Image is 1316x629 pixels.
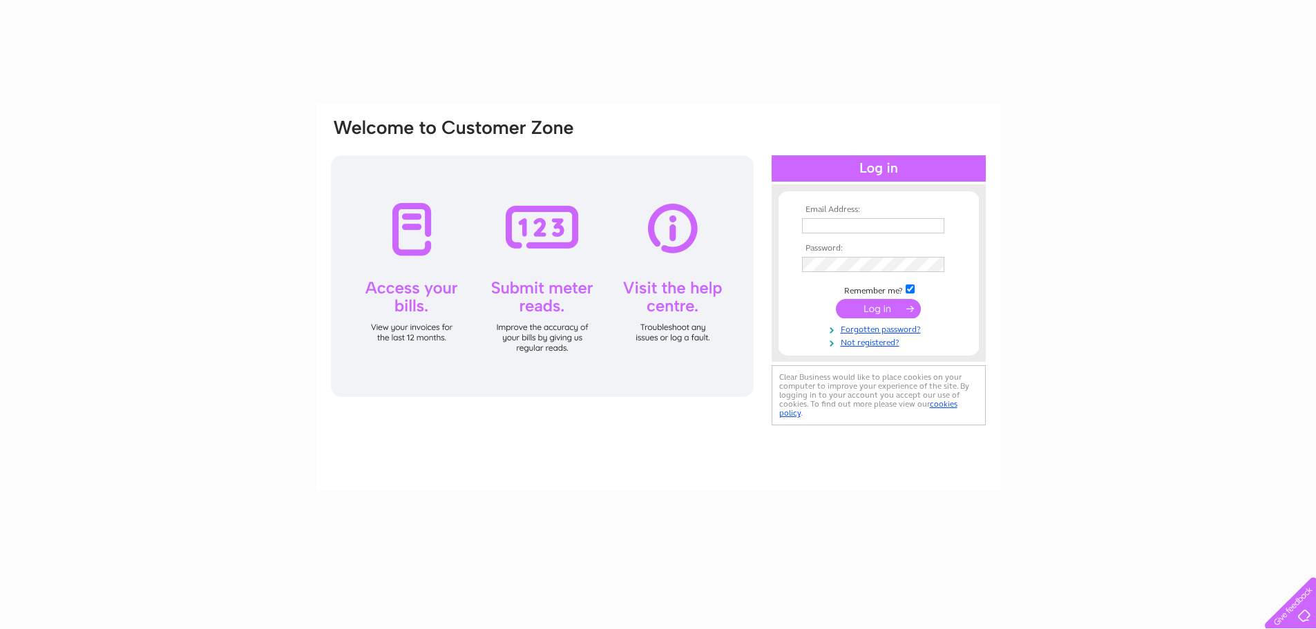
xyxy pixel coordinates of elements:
th: Email Address: [799,205,959,215]
th: Password: [799,244,959,253]
a: Not registered? [802,335,959,348]
input: Submit [836,299,921,318]
td: Remember me? [799,282,959,296]
a: cookies policy [779,399,957,418]
div: Clear Business would like to place cookies on your computer to improve your experience of the sit... [772,365,986,425]
a: Forgotten password? [802,322,959,335]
